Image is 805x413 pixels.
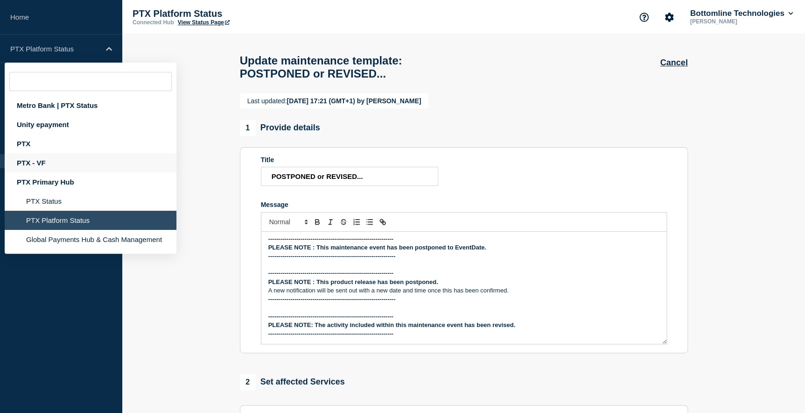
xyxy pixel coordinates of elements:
p: PTX Platform Status [133,8,319,19]
div: Unity epayment [5,115,176,134]
div: Set affected Services [240,374,345,390]
button: Toggle ordered list [350,216,363,228]
div: [DATE] 17:21 (GMT+1) by [PERSON_NAME] [240,93,429,108]
span: 2 [240,374,256,390]
div: PTX Primary Hub [5,172,176,192]
span: Font size [265,216,311,228]
p: [PERSON_NAME] [688,18,785,25]
div: Provide details [240,120,320,136]
strong: -------------------------------------------------------------- [268,235,393,242]
div: PTX - VF [5,153,176,172]
button: Toggle bulleted list [363,216,376,228]
p: PTX Platform Status [10,45,100,53]
div: PTX [5,134,176,153]
strong: PLEASE NOTE: The activity included within this maintenance event has been revised. [268,321,516,328]
div: Metro Bank | PTX Status [5,96,176,115]
strong: -------------------------------------------------------------- [268,313,393,320]
strong: --------------------------------------------------------------- [268,253,396,260]
input: Title [261,167,438,186]
button: Toggle italic text [324,216,337,228]
strong: -------------------------------------------------------------- [268,330,393,337]
div: Message [261,201,667,208]
li: Global Payments Hub & Cash Management [5,230,176,249]
span: 1 [240,120,256,136]
li: PTX Status [5,192,176,211]
strong: --------------------------------------------------------------- [268,296,396,303]
button: Toggle link [376,216,389,228]
button: Cancel [660,58,687,68]
strong: PLEASE NOTE : This maintenance event has been postponed to EventDate. [268,244,486,251]
div: Title [261,156,438,164]
button: Toggle bold text [311,216,324,228]
span: Last updated: [247,97,287,105]
button: Bottomline Technologies [688,9,795,18]
button: Account settings [659,7,679,27]
strong: -------------------------------------------------------------- [268,270,393,277]
strong: PLEASE NOTE : This product release has been postponed. [268,278,438,285]
span: : POSTPONED or REVISED... [240,54,402,80]
div: Message [261,232,666,344]
a: View Status Page [178,19,230,26]
button: Toggle strikethrough text [337,216,350,228]
li: PTX Platform Status [5,211,176,230]
button: Support [634,7,654,27]
p: Connected Hub [133,19,174,26]
h1: Update maintenance template [240,54,462,80]
p: A new notification will be sent out with a new date and time once this has been confirmed. [268,286,659,295]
